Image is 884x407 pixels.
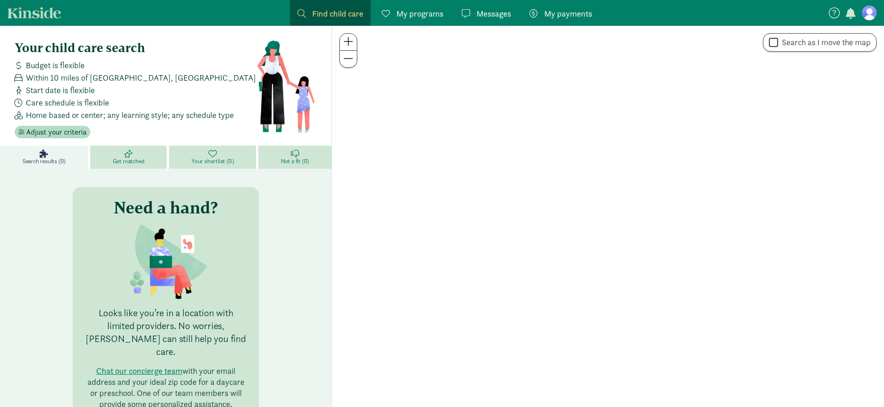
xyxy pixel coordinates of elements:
[26,109,234,121] span: Home based or center; any learning style; any schedule type
[192,158,233,165] span: Your shortlist (0)
[26,127,87,138] span: Adjust your criteria
[84,307,248,358] p: Looks like you’re in a location with limited providers. No worries, [PERSON_NAME] can still help ...
[113,158,145,165] span: Get matched
[281,158,309,165] span: Not a fit (0)
[114,198,218,217] h3: Need a hand?
[23,158,65,165] span: Search results (0)
[258,146,331,169] a: Not a fit (0)
[26,96,109,109] span: Care schedule is flexible
[15,41,256,55] h4: Your child care search
[26,71,256,84] span: Within 10 miles of [GEOGRAPHIC_DATA], [GEOGRAPHIC_DATA]
[544,7,592,20] span: My payments
[169,146,258,169] a: Your shortlist (0)
[15,126,90,139] button: Adjust your criteria
[26,84,95,96] span: Start date is flexible
[396,7,443,20] span: My programs
[7,7,61,18] a: Kinside
[477,7,511,20] span: Messages
[26,59,85,71] span: Budget is flexible
[90,146,169,169] a: Get matched
[778,37,871,48] label: Search as I move the map
[312,7,363,20] span: Find child care
[96,366,182,377] button: Chat our concierge team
